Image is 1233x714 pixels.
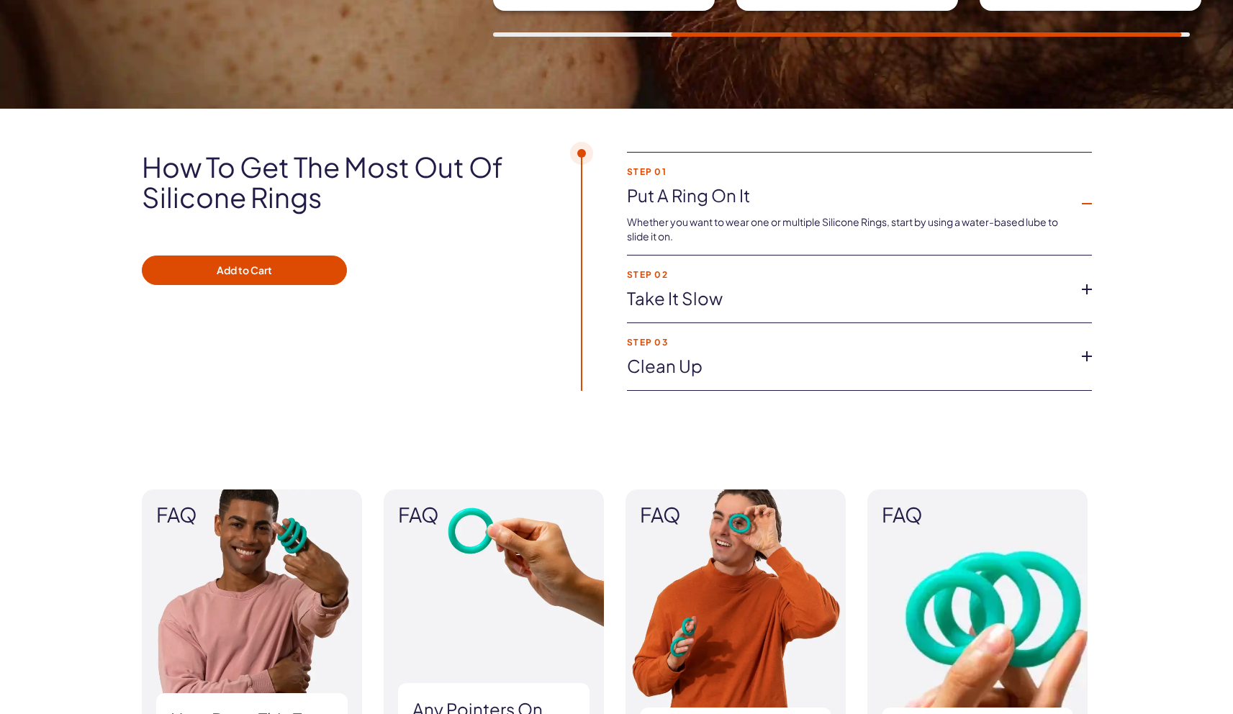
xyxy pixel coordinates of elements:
[627,215,1060,243] span: Whether you want to wear one or multiple Silicone Rings, start by using a water-based lube to sli...
[398,504,590,526] span: FAQ
[156,504,348,526] span: FAQ
[627,184,1069,208] a: Put a ring on it
[627,270,1069,279] strong: Step 02
[142,256,347,286] button: Add to Cart
[627,338,1069,347] strong: Step 03
[627,167,1069,176] strong: Step 01
[882,504,1073,526] span: FAQ
[627,354,1069,379] a: Clean up
[142,152,541,212] h2: How to get the most out of silicone rings
[640,504,831,526] span: FAQ
[627,286,1069,311] a: Take it slow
